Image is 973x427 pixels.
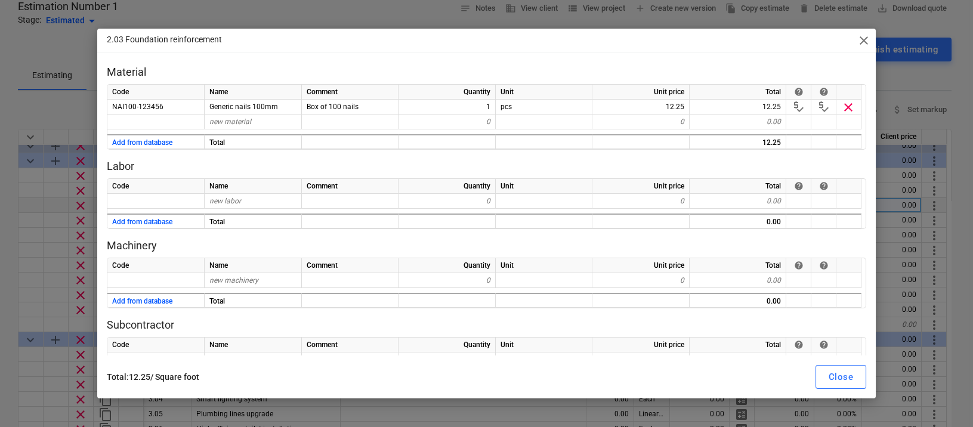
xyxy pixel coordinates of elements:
[690,115,786,129] div: 0.00
[399,194,496,209] div: 0
[819,261,829,270] div: The button in this column allows you to either save a row into the cost database or update its pr...
[794,340,804,349] span: help
[794,261,804,270] span: help
[107,258,205,273] div: Code
[209,355,270,364] span: new subcontractor
[690,194,786,209] div: 0.00
[841,100,855,115] span: Delete material
[107,318,866,332] p: Subcontractor
[302,258,399,273] div: Comment
[690,179,786,194] div: Total
[819,181,829,191] div: The button in this column allows you to either save a row into the cost database or update its pr...
[399,258,496,273] div: Quantity
[690,293,786,308] div: 0.00
[107,85,205,100] div: Code
[205,85,302,100] div: Name
[399,338,496,352] div: Quantity
[399,100,496,115] div: 1
[794,181,804,191] span: help
[209,117,251,126] span: new material
[592,338,690,352] div: Unit price
[794,87,804,97] div: If the row is from the cost database then you can anytime get the latest price from there.
[592,179,690,194] div: Unit price
[690,100,786,115] div: 12.25
[791,100,806,114] div: Material up to date
[794,87,804,97] span: help
[209,103,278,111] span: Generic nails 100mm
[205,179,302,194] div: Name
[399,85,496,100] div: Quantity
[690,85,786,100] div: Total
[819,340,829,349] span: help
[112,294,172,309] button: Add from database
[205,213,302,228] div: Total
[496,179,592,194] div: Unit
[913,370,973,427] iframe: Chat Widget
[816,100,831,114] div: Material up to date
[592,258,690,273] div: Unit price
[592,100,690,115] div: 12.25
[399,273,496,288] div: 0
[205,134,302,149] div: Total
[819,261,829,270] span: help
[107,159,866,174] p: Labor
[857,33,871,48] span: close
[496,100,592,115] div: pcs
[496,85,592,100] div: Unit
[819,181,829,191] span: help
[690,258,786,273] div: Total
[819,87,829,97] span: help
[791,100,805,114] span: price_check
[112,215,172,230] button: Add from database
[592,273,690,288] div: 0
[794,261,804,270] div: If the row is from the cost database then you can anytime get the latest price from there.
[496,338,592,352] div: Unit
[307,103,359,111] span: Box of 100 nails
[209,276,258,284] span: new machinery
[690,273,786,288] div: 0.00
[816,365,866,389] button: Close
[107,179,205,194] div: Code
[107,371,502,383] p: Total : 12.25 / Square foot
[816,100,830,114] span: price_check
[107,33,222,46] p: 2.03 Foundation reinforcement
[592,194,690,209] div: 0
[107,100,205,115] div: NAI100-123456
[690,338,786,352] div: Total
[107,338,205,352] div: Code
[794,340,804,349] div: If the row is from the cost database then you can anytime get the latest price from there.
[399,179,496,194] div: Quantity
[819,340,829,349] div: The button in this column allows you to either save a row into the cost database or update its pr...
[205,258,302,273] div: Name
[496,258,592,273] div: Unit
[690,213,786,228] div: 0.00
[592,85,690,100] div: Unit price
[302,179,399,194] div: Comment
[829,369,853,385] div: Close
[209,197,241,205] span: new labor
[592,115,690,129] div: 0
[205,293,302,308] div: Total
[302,85,399,100] div: Comment
[819,87,829,97] div: The button in this column allows you to either save a row into the cost database or update its pr...
[302,338,399,352] div: Comment
[399,115,496,129] div: 0
[690,134,786,149] div: 12.25
[107,239,866,253] p: Machinery
[112,135,172,150] button: Add from database
[107,65,866,79] p: Material
[794,181,804,191] div: If the row is from the cost database then you can anytime get the latest price from there.
[205,338,302,352] div: Name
